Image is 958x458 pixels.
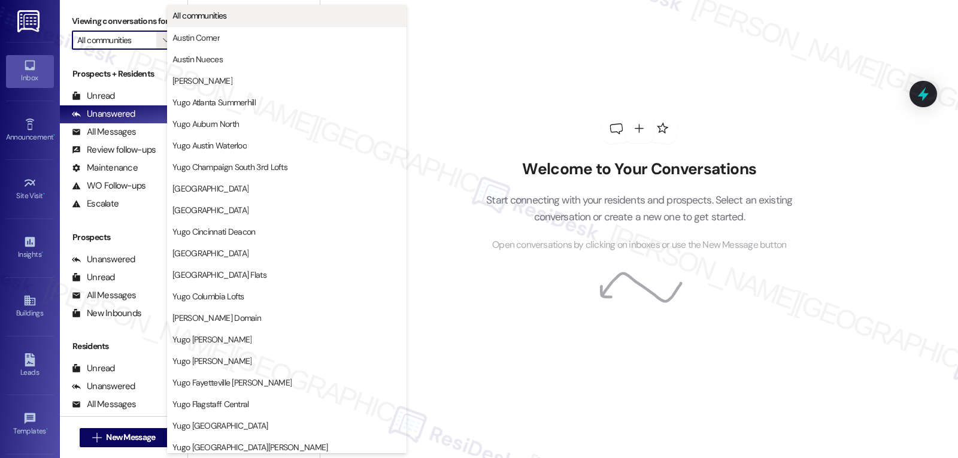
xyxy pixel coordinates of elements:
[72,198,119,210] div: Escalate
[172,204,248,216] span: [GEOGRAPHIC_DATA]
[492,238,786,253] span: Open conversations by clicking on inboxes or use the New Message button
[6,232,54,264] a: Insights •
[172,53,223,65] span: Austin Nueces
[172,226,256,238] span: Yugo Cincinnati Deacon
[72,162,138,174] div: Maintenance
[172,139,247,151] span: Yugo Austin Waterloo
[72,307,141,320] div: New Inbounds
[6,173,54,205] a: Site Visit •
[80,428,168,447] button: New Message
[72,289,136,302] div: All Messages
[163,35,169,45] i: 
[172,290,244,302] span: Yugo Columbia Lofts
[172,247,248,259] span: [GEOGRAPHIC_DATA]
[60,68,187,80] div: Prospects + Residents
[92,433,101,442] i: 
[172,312,261,324] span: [PERSON_NAME] Domain
[60,340,187,353] div: Residents
[172,161,287,173] span: Yugo Champaign South 3rd Lofts
[172,10,227,22] span: All communities
[72,144,156,156] div: Review follow-ups
[17,10,42,32] img: ResiDesk Logo
[41,248,43,257] span: •
[60,231,187,244] div: Prospects
[172,377,292,389] span: Yugo Fayetteville [PERSON_NAME]
[6,55,54,87] a: Inbox
[43,190,45,198] span: •
[106,431,155,444] span: New Message
[172,333,251,345] span: Yugo [PERSON_NAME]
[6,408,54,441] a: Templates •
[6,350,54,382] a: Leads
[172,183,248,195] span: [GEOGRAPHIC_DATA]
[72,108,135,120] div: Unanswered
[172,420,268,432] span: Yugo [GEOGRAPHIC_DATA]
[72,398,136,411] div: All Messages
[72,126,136,138] div: All Messages
[172,118,239,130] span: Yugo Auburn North
[72,180,145,192] div: WO Follow-ups
[172,96,256,108] span: Yugo Atlanta Summerhill
[72,90,115,102] div: Unread
[72,253,135,266] div: Unanswered
[172,355,251,367] span: Yugo [PERSON_NAME]
[72,271,115,284] div: Unread
[172,441,328,453] span: Yugo [GEOGRAPHIC_DATA][PERSON_NAME]
[172,75,232,87] span: [PERSON_NAME]
[53,131,55,139] span: •
[72,380,135,393] div: Unanswered
[468,192,811,226] p: Start connecting with your residents and prospects. Select an existing conversation or create a n...
[77,31,156,50] input: All communities
[172,32,220,44] span: Austin Corner
[468,160,811,179] h2: Welcome to Your Conversations
[46,425,48,433] span: •
[172,398,249,410] span: Yugo Flagstaff Central
[172,269,266,281] span: [GEOGRAPHIC_DATA] Flats
[72,12,175,31] label: Viewing conversations for
[72,362,115,375] div: Unread
[6,290,54,323] a: Buildings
